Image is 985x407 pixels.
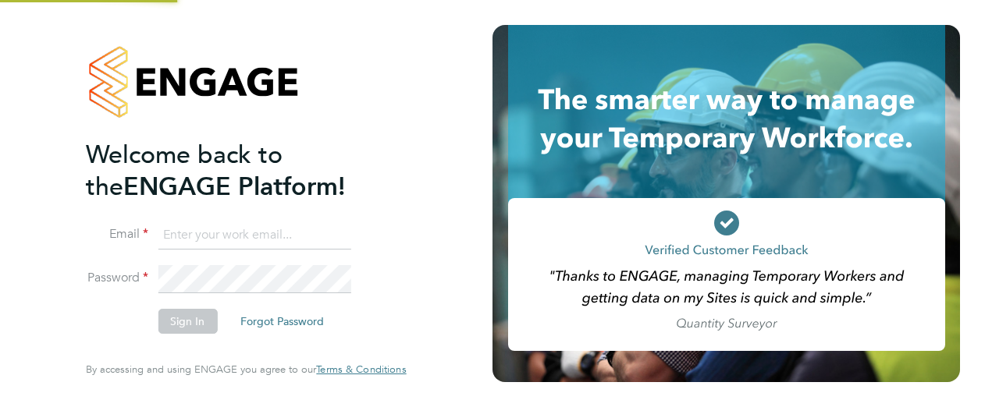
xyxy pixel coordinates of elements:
input: Enter your work email... [158,221,350,250]
label: Email [86,226,148,242]
button: Sign In [158,309,217,334]
span: Terms & Conditions [316,363,406,376]
a: Terms & Conditions [316,363,406,376]
button: Forgot Password [228,309,336,334]
span: Welcome back to the [86,140,283,202]
label: Password [86,270,148,286]
span: By accessing and using ENGAGE you agree to our [86,363,406,376]
h2: ENGAGE Platform! [86,139,390,203]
